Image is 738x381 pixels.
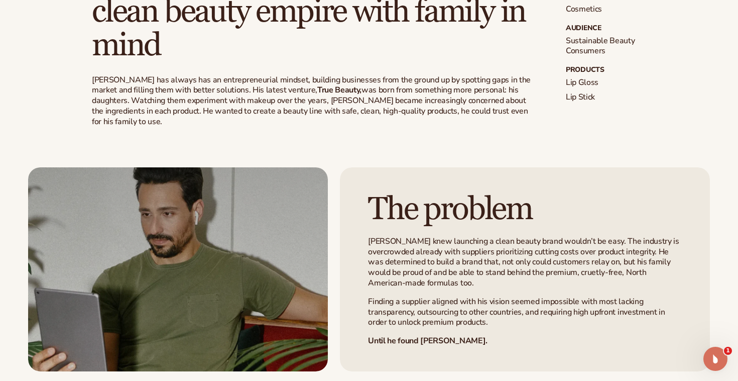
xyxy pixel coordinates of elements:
p: Lip Gloss [566,77,646,88]
iframe: Intercom live chat [703,347,727,371]
strong: True Beauty, [317,84,361,96]
p: Sustainable Beauty Consumers [566,36,646,57]
p: [PERSON_NAME] knew launching a clean beauty brand wouldn’t be easy. The industry is overcrowded a... [368,236,682,289]
strong: Until he found [PERSON_NAME]. [368,335,487,346]
h2: The problem [368,193,532,226]
p: Lip Stick [566,92,646,103]
strong: Products [566,66,646,73]
p: Finding a supplier aligned with his vision seemed impossible with most lacking transparency, outs... [368,297,682,328]
strong: Audience [566,25,646,32]
span: 1 [724,347,732,355]
p: Cosmetics [566,4,646,15]
p: [PERSON_NAME] has always has an entrepreneurial mindset, building businesses from the ground up b... [92,75,534,127]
